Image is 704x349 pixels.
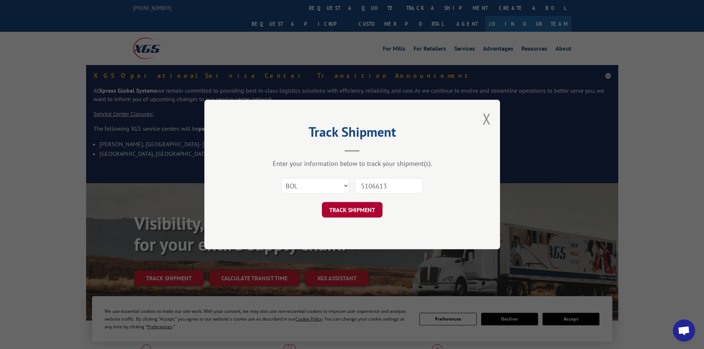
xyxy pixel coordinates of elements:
button: TRACK SHIPMENT [322,202,382,218]
h2: Track Shipment [241,127,463,141]
button: Close modal [483,109,491,129]
a: Open chat [673,319,695,342]
input: Number(s) [355,178,423,194]
div: Enter your information below to track your shipment(s). [241,159,463,168]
